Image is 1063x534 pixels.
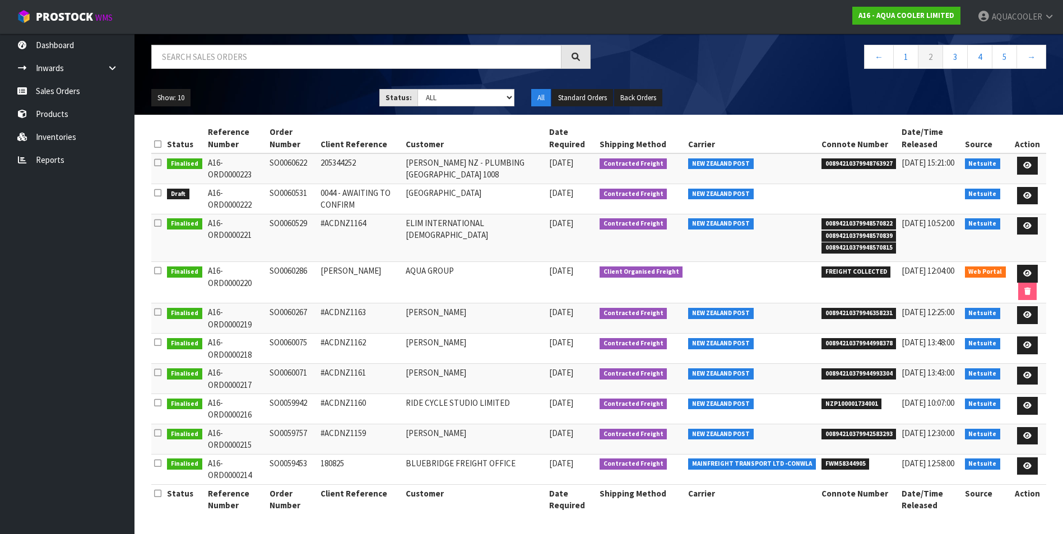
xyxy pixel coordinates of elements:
td: [PERSON_NAME] [403,364,546,394]
th: Client Reference [318,123,403,153]
span: Netsuite [965,218,1001,229]
span: Contracted Freight [600,338,667,349]
td: AQUA GROUP [403,262,546,303]
th: Date/Time Released [899,123,962,153]
td: 180825 [318,454,403,484]
span: NZP100001734001 [821,399,882,410]
span: Netsuite [965,368,1001,380]
span: ProStock [36,10,93,24]
span: [DATE] [549,157,573,168]
span: Finalised [167,266,202,278]
td: RIDE CYCLE STUDIO LIMITED [403,394,546,424]
span: [DATE] 12:25:00 [902,307,954,317]
span: [DATE] [549,367,573,378]
td: SO0060286 [267,262,318,303]
span: Netsuite [965,308,1001,319]
span: [DATE] [549,428,573,438]
span: [DATE] 13:43:00 [902,367,954,378]
th: Date Required [546,123,597,153]
span: [DATE] 13:48:00 [902,337,954,348]
td: #ACDNZ1161 [318,364,403,394]
td: A16-ORD0000223 [205,153,267,184]
span: Client Organised Freight [600,266,683,278]
th: Order Number [267,484,318,514]
small: WMS [95,12,113,23]
span: [DATE] 12:30:00 [902,428,954,438]
a: ← [864,45,894,69]
span: Finalised [167,158,202,170]
th: Source [962,123,1009,153]
a: 4 [967,45,992,69]
span: [DATE] 10:07:00 [902,397,954,408]
button: Show: 10 [151,89,191,107]
td: SO0060529 [267,214,318,262]
th: Reference Number [205,123,267,153]
span: [DATE] [549,188,573,198]
span: Finalised [167,218,202,229]
span: 00894210379946358231 [821,308,897,319]
span: MAINFREIGHT TRANSPORT LTD -CONWLA [688,458,816,470]
td: SO0059942 [267,394,318,424]
span: Contracted Freight [600,158,667,170]
span: [DATE] [549,337,573,348]
img: cube-alt.png [17,10,31,24]
td: SO0060071 [267,364,318,394]
span: Contracted Freight [600,399,667,410]
span: Finalised [167,458,202,470]
th: Reference Number [205,484,267,514]
th: Status [164,484,205,514]
th: Order Number [267,123,318,153]
th: Client Reference [318,484,403,514]
td: BLUEBRIDGE FREIGHT OFFICE [403,454,546,484]
a: 5 [992,45,1017,69]
th: Customer [403,123,546,153]
strong: A16 - AQUA COOLER LIMITED [858,11,954,20]
td: A16-ORD0000214 [205,454,267,484]
button: Back Orders [614,89,662,107]
th: Action [1009,484,1046,514]
span: Netsuite [965,338,1001,349]
th: Source [962,484,1009,514]
span: Finalised [167,338,202,349]
a: 1 [893,45,918,69]
td: #ACDNZ1164 [318,214,403,262]
span: [DATE] 12:04:00 [902,265,954,276]
th: Connote Number [819,123,899,153]
td: SO0060622 [267,153,318,184]
td: [PERSON_NAME] [403,424,546,454]
span: Finalised [167,308,202,319]
span: Netsuite [965,458,1001,470]
td: SO0060075 [267,334,318,364]
button: All [531,89,551,107]
span: 00894210379944993304 [821,368,897,380]
th: Date Required [546,484,597,514]
span: Finalised [167,429,202,440]
td: A16-ORD0000220 [205,262,267,303]
span: NEW ZEALAND POST [688,368,754,380]
td: A16-ORD0000215 [205,424,267,454]
th: Carrier [685,123,819,153]
th: Customer [403,484,546,514]
td: #ACDNZ1162 [318,334,403,364]
th: Carrier [685,484,819,514]
span: NEW ZEALAND POST [688,308,754,319]
th: Action [1009,123,1046,153]
span: Contracted Freight [600,368,667,380]
th: Date/Time Released [899,484,962,514]
span: NEW ZEALAND POST [688,218,754,229]
span: 00894210379944998378 [821,338,897,349]
span: AQUACOOLER [992,11,1042,22]
a: 2 [918,45,943,69]
span: Netsuite [965,429,1001,440]
td: SO0059453 [267,454,318,484]
span: 00894210379948763927 [821,158,897,170]
span: Netsuite [965,399,1001,410]
span: 00894210379948570822 [821,218,897,229]
span: 00894210379942583293 [821,429,897,440]
td: A16-ORD0000222 [205,184,267,214]
span: [DATE] [549,218,573,228]
td: 205344252 [318,153,403,184]
span: [DATE] 12:58:00 [902,458,954,469]
strong: Status: [386,93,412,102]
span: Contracted Freight [600,429,667,440]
